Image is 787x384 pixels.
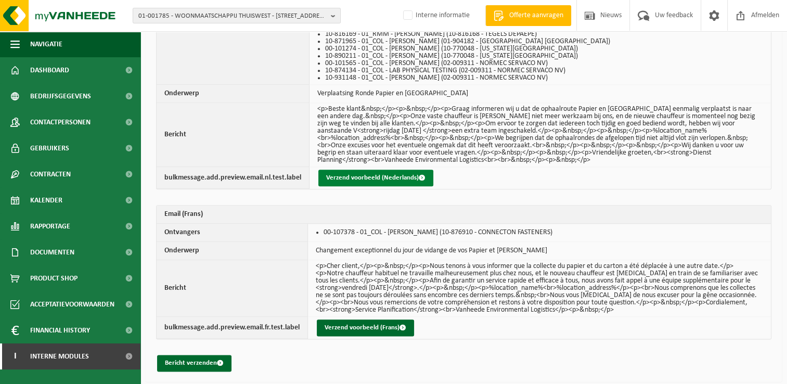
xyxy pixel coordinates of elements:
[157,317,308,339] th: bulkmessage.add.preview.email.fr.test.label
[325,74,758,82] li: 10-931148 - 01_COL - [PERSON_NAME] (02-009311 - NORMEC SERVACO NV)
[325,67,758,74] li: 10-874134 - 01_COL - LAB PHYSICAL TESTING (02-009311 - NORMEC SERVACO NV)
[309,103,771,167] td: <p>Beste klant&nbsp;</p><p>&nbsp;</p><p>Graag informeren wij u dat de ophaalroute Papier en [GEOG...
[30,31,62,57] span: Navigatie
[30,187,62,213] span: Kalender
[157,224,308,242] th: Ontvangers
[317,319,414,336] button: Verzend voorbeeld (Frans)
[30,239,74,265] span: Documenten
[157,85,309,103] th: Onderwerp
[325,53,758,60] li: 10-890211 - 01_COL - [PERSON_NAME] (10-770048 - [US_STATE][GEOGRAPHIC_DATA])
[30,213,70,239] span: Rapportage
[157,260,308,317] th: Bericht
[308,260,771,317] td: <p>Cher client,</p><p>&nbsp;</p><p>Nous tenons à vous informer que la collecte du papier et du ca...
[30,291,114,317] span: Acceptatievoorwaarden
[30,135,69,161] span: Gebruikers
[318,170,433,186] button: Verzend voorbeeld (Nederlands)
[30,265,78,291] span: Product Shop
[485,5,571,26] a: Offerte aanvragen
[157,206,771,224] th: Email (Frans)
[507,10,566,21] span: Offerte aanvragen
[324,229,758,236] li: 00-107378 - 01_COL - [PERSON_NAME] (10-876910 - CONNECTON FASTENERS)
[30,161,71,187] span: Contracten
[138,8,327,24] span: 01-001785 - WOONMAATSCHAPPIJ THUISWEST - [STREET_ADDRESS]
[157,103,309,167] th: Bericht
[157,242,308,260] th: Onderwerp
[308,242,771,260] td: Changement exceptionnel du jour de vidange de vos Papier et [PERSON_NAME]
[30,57,69,83] span: Dashboard
[10,343,20,369] span: I
[309,85,771,103] td: Verplaatsing Ronde Papier en [GEOGRAPHIC_DATA]
[325,31,758,38] li: 10-816169 - 01_RMM - [PERSON_NAME] (10-816168 - TEGELS DEPAEPE)
[325,45,758,53] li: 00-101274 - 01_COL - [PERSON_NAME] (10-770048 - [US_STATE][GEOGRAPHIC_DATA])
[325,60,758,67] li: 00-101565 - 01_COL - [PERSON_NAME] (02-009311 - NORMEC SERVACO NV)
[401,8,470,23] label: Interne informatie
[30,317,90,343] span: Financial History
[30,83,91,109] span: Bedrijfsgegevens
[157,167,309,189] th: bulkmessage.add.preview.email.nl.test.label
[133,8,341,23] button: 01-001785 - WOONMAATSCHAPPIJ THUISWEST - [STREET_ADDRESS]
[30,343,89,369] span: Interne modules
[30,109,91,135] span: Contactpersonen
[325,38,758,45] li: 10-871965 - 01_COL - [PERSON_NAME] (01-904182 - [GEOGRAPHIC_DATA] [GEOGRAPHIC_DATA])
[157,355,231,372] button: Bericht verzenden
